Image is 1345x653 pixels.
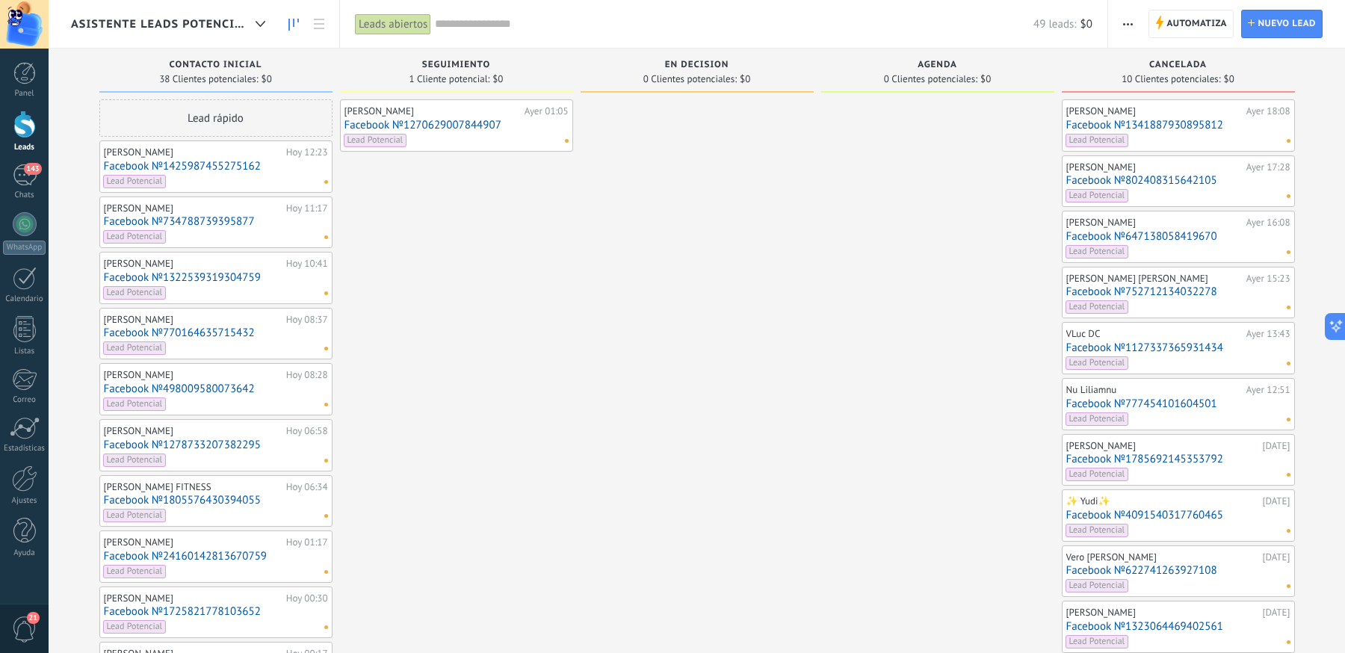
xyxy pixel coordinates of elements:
span: No hay nada asignado [1287,306,1290,309]
div: [PERSON_NAME] [1066,217,1243,229]
span: No hay nada asignado [1287,418,1290,421]
div: Estadísticas [3,444,46,454]
div: Hoy 06:58 [286,425,328,437]
div: [PERSON_NAME] [104,369,282,381]
div: Ayer 13:43 [1246,328,1290,340]
a: Facebook №734788739395877 [104,215,328,228]
a: Facebook №622741263927108 [1066,564,1290,577]
div: Hoy 06:34 [286,481,328,493]
a: Automatiza [1148,10,1234,38]
span: No hay nada asignado [324,459,328,462]
span: No hay nada asignado [1287,640,1290,644]
div: Hoy 10:41 [286,258,328,270]
div: Correo [3,395,46,405]
span: $0 [980,75,991,84]
span: No hay nada asignado [1287,194,1290,198]
a: Facebook №1425987455275162 [104,160,328,173]
div: [PERSON_NAME] [104,592,282,604]
div: [PERSON_NAME] [104,146,282,158]
div: [DATE] [1263,495,1290,507]
div: Ajustes [3,496,46,506]
span: Lead Potencial [344,134,407,147]
a: Facebook №647138058419670 [1066,230,1290,243]
div: [PERSON_NAME] [1066,105,1243,117]
span: Contacto inicial [170,60,262,70]
a: Facebook №802408315642105 [1066,174,1290,187]
span: No hay nada asignado [324,347,328,350]
span: 143 [24,163,41,175]
div: Ayer 16:08 [1246,217,1290,229]
a: Facebook №24160142813670759 [104,550,328,563]
span: Lead Potencial [1066,635,1129,649]
div: [PERSON_NAME] [1066,607,1259,619]
a: Facebook №1785692145353792 [1066,453,1290,465]
div: [PERSON_NAME] FITNESS [104,481,282,493]
span: No hay nada asignado [1287,362,1290,365]
div: Hoy 00:30 [286,592,328,604]
span: 0 Clientes potenciales: [884,75,977,84]
div: Hoy 11:17 [286,202,328,214]
span: Lead Potencial [103,454,167,467]
span: Lead Potencial [1066,524,1129,537]
div: [PERSON_NAME] [104,314,282,326]
span: Lead Potencial [103,620,167,634]
a: Facebook №4091540317760465 [1066,509,1290,522]
span: Agenda [918,60,957,70]
span: No hay nada asignado [324,291,328,295]
span: No hay nada asignado [324,570,328,574]
div: Ayer 18:08 [1246,105,1290,117]
div: Chats [3,191,46,200]
div: Ayuda [3,548,46,558]
a: Facebook №1341887930895812 [1066,119,1290,131]
div: Leads abiertos [355,13,431,35]
span: Seguimiento [422,60,490,70]
span: Automatiza [1166,10,1227,37]
div: Panel [3,89,46,99]
span: Lead Potencial [1066,356,1129,370]
span: Lead Potencial [1066,245,1129,259]
span: Lead Potencial [103,175,167,188]
div: Hoy 01:17 [286,536,328,548]
span: 38 Clientes potenciales: [159,75,258,84]
div: ✨ Yudi✨ [1066,495,1259,507]
a: Facebook №777454101604501 [1066,397,1290,410]
span: Lead Potencial [103,509,167,522]
span: $0 [1080,17,1092,31]
a: Facebook №1270629007844907 [344,119,569,131]
span: No hay nada asignado [1287,473,1290,477]
span: 49 leads: [1033,17,1076,31]
div: [PERSON_NAME] [104,425,282,437]
span: No hay nada asignado [1287,139,1290,143]
div: [PERSON_NAME] [104,202,282,214]
div: [PERSON_NAME] [1066,161,1243,173]
span: Lead Potencial [103,397,167,411]
div: Hoy 08:37 [286,314,328,326]
span: Lead Potencial [1066,300,1129,314]
span: Lead Potencial [1066,579,1129,592]
div: [DATE] [1263,440,1290,452]
span: Lead Potencial [103,230,167,244]
div: Ayer 15:23 [1246,273,1290,285]
div: Leads [3,143,46,152]
span: Lead Potencial [1066,412,1129,426]
div: Lead rápido [99,99,333,137]
div: VLuc DC [1066,328,1243,340]
span: No hay nada asignado [1287,250,1290,254]
span: No hay nada asignado [324,514,328,518]
div: Agenda [829,60,1047,72]
a: Facebook №1323064469402561 [1066,620,1290,633]
span: Lead Potencial [1066,189,1129,202]
a: Facebook №1127337365931434 [1066,341,1290,354]
span: No hay nada asignado [324,235,328,239]
span: 1 Cliente potencial: [409,75,490,84]
a: Facebook №1322539319304759 [104,271,328,284]
div: [PERSON_NAME] [1066,440,1259,452]
a: Nuevo lead [1241,10,1323,38]
div: [PERSON_NAME] [PERSON_NAME] [1066,273,1243,285]
a: Facebook №752712134032278 [1066,285,1290,298]
a: Facebook №1725821778103652 [104,605,328,618]
div: Ayer 12:51 [1246,384,1290,396]
span: Lead Potencial [103,286,167,300]
span: 10 Clientes potenciales: [1122,75,1220,84]
div: Cancelada [1069,60,1287,72]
